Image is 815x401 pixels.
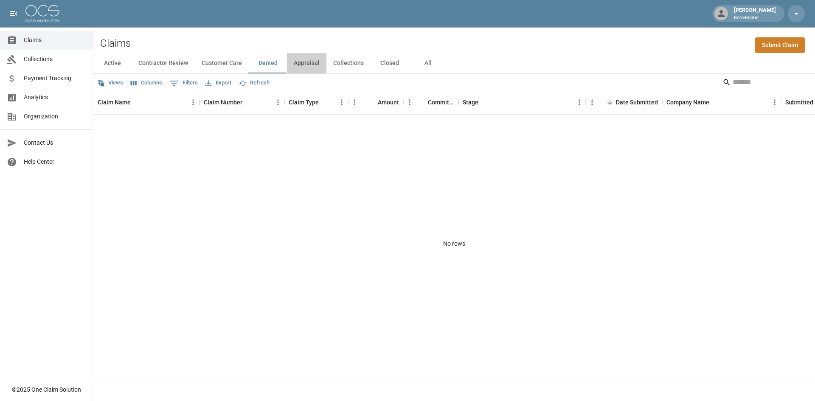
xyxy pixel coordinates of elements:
div: Amount [378,90,399,114]
button: Views [95,76,125,90]
p: Roto-Rooter [734,14,776,22]
div: [PERSON_NAME] [731,6,779,21]
button: Menu [586,96,599,109]
span: Help Center [24,157,86,166]
div: Search [722,76,813,91]
div: No rows [93,115,815,373]
img: ocs-logo-white-transparent.png [25,5,59,22]
div: Claim Number [204,90,242,114]
div: Claim Name [93,90,200,114]
button: Menu [272,96,284,109]
div: Claim Number [200,90,284,114]
span: Claims [24,36,86,45]
button: Contractor Review [132,53,195,73]
span: Payment Tracking [24,74,86,83]
button: All [409,53,447,73]
div: Claim Type [284,90,348,114]
button: Sort [366,96,378,108]
div: Company Name [662,90,781,114]
button: Select columns [129,76,164,90]
button: Sort [604,96,616,108]
button: Sort [478,96,490,108]
button: Appraisal [287,53,326,73]
button: Active [93,53,132,73]
div: Stage [463,90,478,114]
button: Menu [335,96,348,109]
button: Menu [348,96,361,109]
button: Show filters [168,76,200,90]
span: Collections [24,55,86,64]
span: Analytics [24,93,86,102]
div: dynamic tabs [93,53,815,73]
div: Company Name [666,90,709,114]
span: Contact Us [24,138,86,147]
div: © 2025 One Claim Solution [12,385,81,394]
div: Claim Type [289,90,319,114]
a: Submit Claim [755,37,805,53]
button: Sort [242,96,254,108]
h2: Claims [100,37,131,50]
button: Collections [326,53,371,73]
div: Date Submitted [586,90,662,114]
button: Customer Care [195,53,249,73]
button: Menu [573,96,586,109]
div: Claim Name [98,90,131,114]
button: Sort [709,96,721,108]
div: Stage [458,90,586,114]
span: Organization [24,112,86,121]
button: Menu [768,96,781,109]
div: Committed Amount [428,90,454,114]
button: open drawer [5,5,22,22]
div: Date Submitted [616,90,658,114]
button: Sort [319,96,331,108]
button: Sort [416,96,428,108]
button: Export [203,76,233,90]
button: Closed [371,53,409,73]
button: Sort [131,96,143,108]
div: Amount [348,90,403,114]
button: Denied [249,53,287,73]
button: Menu [187,96,200,109]
div: Committed Amount [403,90,458,114]
button: Refresh [237,76,272,90]
button: Menu [403,96,416,109]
